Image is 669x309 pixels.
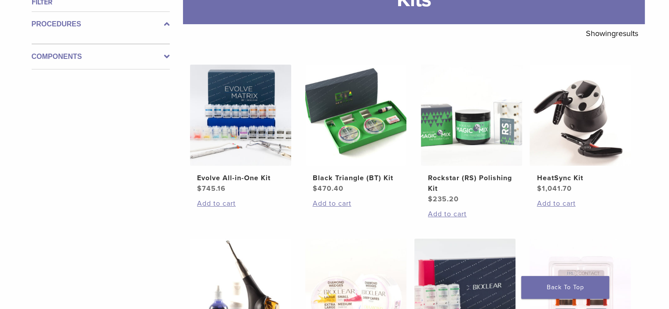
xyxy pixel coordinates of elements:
[421,65,522,166] img: Rockstar (RS) Polishing Kit
[32,19,170,29] label: Procedures
[537,198,624,209] a: Add to cart: “HeatSync Kit”
[428,173,515,194] h2: Rockstar (RS) Polishing Kit
[521,276,609,299] a: Back To Top
[197,173,284,183] h2: Evolve All-in-One Kit
[305,65,407,194] a: Black Triangle (BT) KitBlack Triangle (BT) Kit $470.40
[428,195,459,204] bdi: 235.20
[537,184,571,193] bdi: 1,041.70
[428,195,433,204] span: $
[305,65,406,166] img: Black Triangle (BT) Kit
[197,198,284,209] a: Add to cart: “Evolve All-in-One Kit”
[428,209,515,219] a: Add to cart: “Rockstar (RS) Polishing Kit”
[586,24,638,43] p: Showing results
[197,184,202,193] span: $
[32,51,170,62] label: Components
[312,173,399,183] h2: Black Triangle (BT) Kit
[312,198,399,209] a: Add to cart: “Black Triangle (BT) Kit”
[312,184,317,193] span: $
[197,184,226,193] bdi: 745.16
[530,65,631,166] img: HeatSync Kit
[537,173,624,183] h2: HeatSync Kit
[312,184,343,193] bdi: 470.40
[420,65,523,204] a: Rockstar (RS) Polishing KitRockstar (RS) Polishing Kit $235.20
[190,65,291,166] img: Evolve All-in-One Kit
[190,65,292,194] a: Evolve All-in-One KitEvolve All-in-One Kit $745.16
[529,65,632,194] a: HeatSync KitHeatSync Kit $1,041.70
[537,184,541,193] span: $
